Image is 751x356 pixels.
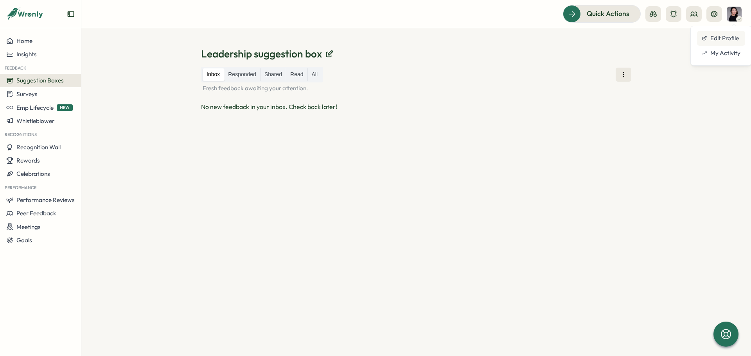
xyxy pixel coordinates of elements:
label: Read [286,68,307,81]
span: Quick Actions [587,9,629,19]
button: Expand sidebar [67,10,75,18]
div: My Activity [702,49,740,57]
span: Recognition Wall [16,143,61,151]
a: My Activity [697,46,745,61]
div: No new feedback in your inbox. Check back later! [201,102,631,112]
span: Goals [16,236,32,244]
label: All [308,68,322,81]
span: Performance Reviews [16,196,75,204]
span: NEW [57,104,73,111]
a: Edit Profile [697,31,745,46]
span: Home [16,37,32,45]
span: Surveys [16,90,38,98]
img: Liona Pat [727,7,742,21]
label: Responded [224,68,260,81]
span: Insights [16,50,37,58]
div: Edit Profile [702,34,740,43]
span: Celebrations [16,170,50,177]
span: Peer Feedback [16,209,56,217]
span: Suggestion Boxes [16,77,64,84]
p: Fresh feedback awaiting your attention. [201,84,631,93]
span: Whistleblower [16,117,54,125]
label: Shared [261,68,286,81]
button: Quick Actions [563,5,641,22]
span: Meetings [16,223,41,231]
p: Leadership suggestion box [201,47,322,61]
span: Rewards [16,157,40,164]
span: Emp Lifecycle [16,104,54,111]
label: Inbox [203,68,224,81]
